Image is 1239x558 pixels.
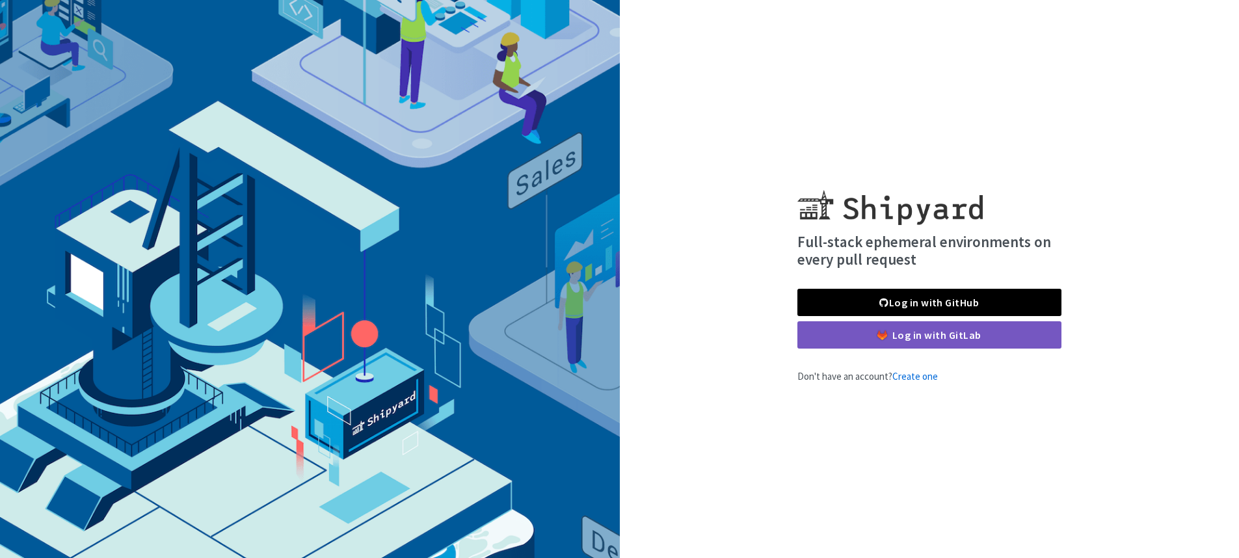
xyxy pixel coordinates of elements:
[797,370,938,382] span: Don't have an account?
[797,174,983,225] img: Shipyard logo
[797,233,1061,269] h4: Full-stack ephemeral environments on every pull request
[877,330,887,340] img: gitlab-color.svg
[797,289,1061,316] a: Log in with GitHub
[892,370,938,382] a: Create one
[797,321,1061,349] a: Log in with GitLab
